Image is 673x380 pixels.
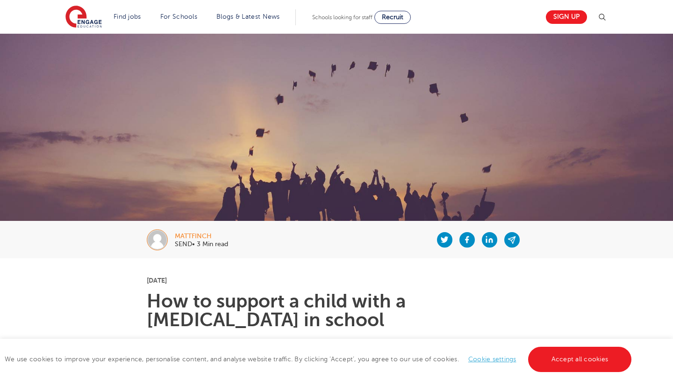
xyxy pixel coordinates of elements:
a: Accept all cookies [528,347,632,372]
a: Recruit [374,11,411,24]
a: Blogs & Latest News [216,13,280,20]
span: Recruit [382,14,403,21]
a: For Schools [160,13,197,20]
h1: How to support a child with a [MEDICAL_DATA] in school [147,292,527,329]
div: mattfinch [175,233,228,240]
span: Schools looking for staff [312,14,372,21]
span: We use cookies to improve your experience, personalise content, and analyse website traffic. By c... [5,356,634,363]
img: Engage Education [65,6,102,29]
a: Find jobs [114,13,141,20]
a: Cookie settings [468,356,516,363]
p: SEND• 3 Min read [175,241,228,248]
a: Sign up [546,10,587,24]
p: [DATE] [147,277,527,284]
